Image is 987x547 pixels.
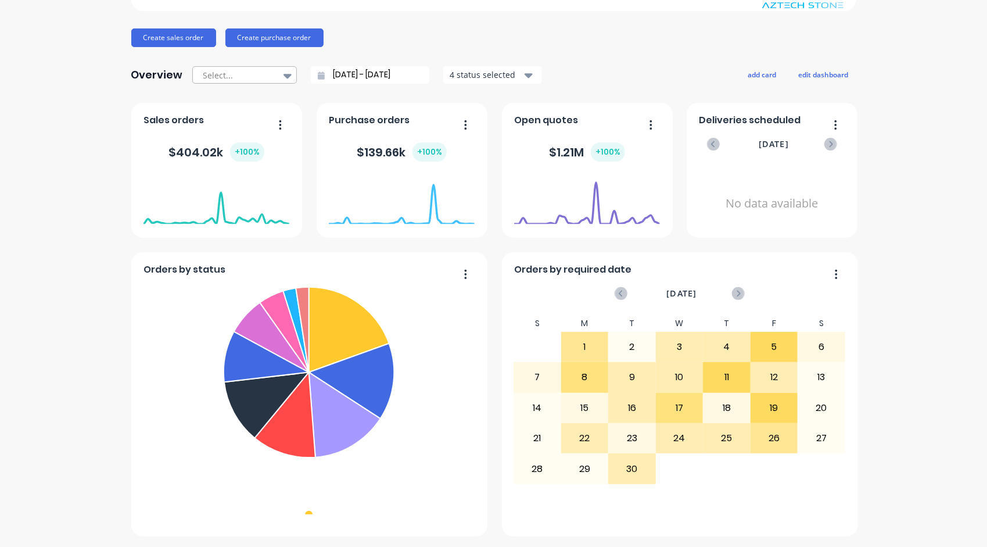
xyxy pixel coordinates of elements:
div: $ 1.21M [549,142,625,162]
div: 17 [656,394,703,423]
div: 18 [704,394,750,423]
div: 28 [514,454,561,483]
div: 4 [704,333,750,362]
button: 4 status selected [443,66,542,84]
div: Overview [131,63,183,87]
div: S [798,315,845,332]
div: 20 [798,394,845,423]
div: + 100 % [412,142,447,162]
div: 14 [514,394,561,423]
div: 6 [798,333,845,362]
div: 1 [562,333,608,362]
div: 15 [562,394,608,423]
div: $ 139.66k [357,142,447,162]
button: Create purchase order [225,28,324,47]
div: T [703,315,751,332]
button: add card [741,67,784,82]
div: 27 [798,424,845,453]
span: [DATE] [759,138,789,151]
span: Sales orders [143,113,204,127]
span: Deliveries scheduled [699,113,801,127]
div: M [561,315,609,332]
div: 5 [751,333,798,362]
div: 23 [609,424,655,453]
div: 26 [751,424,798,453]
div: 25 [704,424,750,453]
span: Orders by status [143,263,225,277]
button: Create sales order [131,28,216,47]
div: + 100 % [230,142,264,162]
div: 22 [562,424,608,453]
div: 11 [704,363,750,392]
div: T [608,315,656,332]
div: F [751,315,798,332]
div: 13 [798,363,845,392]
div: 29 [562,454,608,483]
div: No data available [699,166,845,242]
div: $ 404.02k [168,142,264,162]
div: 10 [656,363,703,392]
div: W [656,315,704,332]
div: 30 [609,454,655,483]
div: 8 [562,363,608,392]
div: 4 status selected [450,69,523,81]
div: 7 [514,363,561,392]
button: edit dashboard [791,67,856,82]
div: 3 [656,333,703,362]
div: 21 [514,424,561,453]
div: + 100 % [591,142,625,162]
div: 9 [609,363,655,392]
div: 12 [751,363,798,392]
span: [DATE] [666,287,697,300]
span: Orders by required date [514,263,631,277]
div: 24 [656,424,703,453]
div: 19 [751,394,798,423]
span: Purchase orders [329,113,410,127]
div: 2 [609,333,655,362]
span: Open quotes [514,113,578,127]
div: S [514,315,561,332]
div: 16 [609,394,655,423]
